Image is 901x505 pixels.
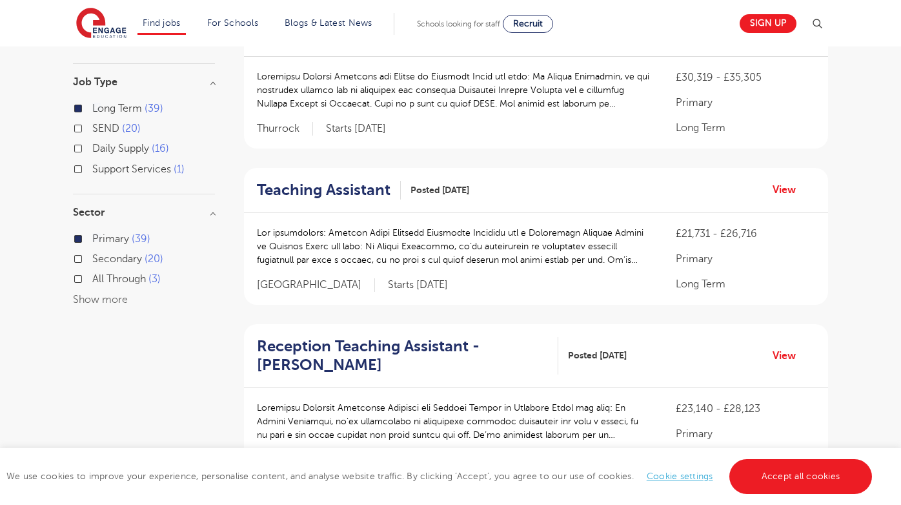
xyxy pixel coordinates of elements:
input: All Through 3 [92,273,101,282]
span: Daily Supply [92,143,149,154]
span: SEND [92,123,119,134]
p: Lor ipsumdolors: Ametcon Adipi Elitsedd Eiusmodte Incididu utl e Doloremagn Aliquae Admini ve Qui... [257,226,650,267]
span: Support Services [92,163,171,175]
input: Daily Supply 16 [92,143,101,151]
p: £23,140 - £28,123 [676,401,815,417]
a: Blogs & Latest News [285,18,372,28]
p: £30,319 - £35,305 [676,70,815,85]
p: Primary [676,426,815,442]
span: 20 [145,253,163,265]
a: Find jobs [143,18,181,28]
span: 39 [145,103,163,114]
span: Posted [DATE] [410,183,469,197]
span: 16 [152,143,169,154]
span: Schools looking for staff [417,19,500,28]
h2: Teaching Assistant [257,181,390,200]
a: View [773,347,805,364]
p: Long Term [676,276,815,292]
p: Primary [676,251,815,267]
a: Recruit [503,15,553,33]
span: Long Term [92,103,142,114]
a: Accept all cookies [729,459,873,494]
h2: Reception Teaching Assistant - [PERSON_NAME] [257,337,548,375]
p: Loremipsu Dolorsit Ametconse Adipisci eli Seddoei Tempor in Utlabore Etdol mag aliq: En Admini Ve... [257,401,650,442]
h3: Sector [73,207,215,218]
span: We use cookies to improve your experience, personalise content, and analyse website traffic. By c... [6,471,875,481]
span: Secondary [92,253,142,265]
span: [GEOGRAPHIC_DATA] [257,278,375,292]
a: Cookie settings [647,471,713,481]
a: View [773,181,805,198]
input: Support Services 1 [92,163,101,172]
p: Primary [676,95,815,110]
span: All Through [92,273,146,285]
span: 3 [148,273,161,285]
button: Show more [73,294,128,305]
input: Secondary 20 [92,253,101,262]
a: For Schools [207,18,258,28]
input: SEND 20 [92,123,101,131]
span: 39 [132,233,150,245]
p: Long Term [676,120,815,136]
h3: Job Type [73,77,215,87]
span: Thurrock [257,122,313,136]
p: £21,731 - £26,716 [676,226,815,242]
span: 1 [174,163,185,175]
input: Long Term 39 [92,103,101,111]
p: Loremipsu Dolorsi Ametcons adi Elitse do Eiusmodt Incid utl etdo: Ma Aliqua Enimadmin, ve qui nos... [257,70,650,110]
span: Recruit [513,19,543,28]
p: Starts [DATE] [388,278,448,292]
input: Primary 39 [92,233,101,242]
p: Starts [DATE] [326,122,386,136]
img: Engage Education [76,8,127,40]
a: Teaching Assistant [257,181,401,200]
span: 20 [122,123,141,134]
span: Posted [DATE] [568,349,627,362]
a: Sign up [740,14,796,33]
span: Primary [92,233,129,245]
a: Reception Teaching Assistant - [PERSON_NAME] [257,337,558,375]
